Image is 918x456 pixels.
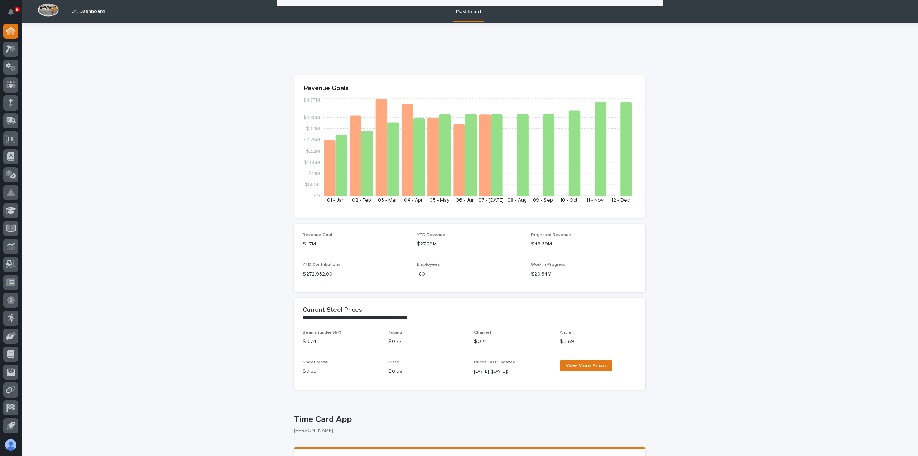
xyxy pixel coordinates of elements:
div: Notifications9 [9,9,18,20]
h2: 01. Dashboard [71,9,105,15]
span: Work in Progress [531,263,566,267]
h2: Current Steel Prices [303,306,362,314]
tspan: $2.75M [303,137,320,142]
tspan: $0 [313,193,320,198]
button: Notifications [3,4,18,19]
span: Revenue Goal [303,233,332,237]
tspan: $4.77M [303,98,320,103]
text: 08 - Aug [507,198,527,203]
text: 12 - Dec [611,198,630,203]
span: Tubing [388,330,402,335]
text: 01 - Jan [327,198,345,203]
span: Sheet Metal [303,360,328,365]
p: 180 [417,271,523,278]
tspan: $2.2M [306,149,320,154]
span: Employees [417,263,440,267]
img: Workspace Logo [38,3,59,17]
text: 03 - Mar [378,198,397,203]
p: 9 [16,7,18,12]
text: 04 - Apr [404,198,423,203]
p: $ 0.77 [388,338,465,345]
text: 10 - Oct [560,198,577,203]
tspan: $3.85M [303,115,320,120]
p: $48.69M [531,240,637,248]
p: $20.34M [531,271,637,278]
p: $ 0.68 [388,368,465,375]
p: $ 272,932.00 [303,271,408,278]
tspan: $3.3M [306,126,320,131]
p: Time Card App [294,414,643,425]
span: YTD Contributions [303,263,340,267]
span: Prices Last Updated [474,360,515,365]
p: [DATE] ([DATE]) [474,368,551,375]
text: 11 - Nov [586,198,604,203]
p: $ 0.71 [474,338,551,345]
tspan: $1.1M [308,171,320,176]
button: users-avatar [3,437,18,452]
p: $47M [303,240,408,248]
p: $ 0.69 [560,338,637,345]
a: View More Prices [560,360,612,371]
text: 05 - May [430,198,449,203]
tspan: $1.65M [304,160,320,165]
p: $27.29M [417,240,523,248]
span: Beams (under 55#) [303,330,341,335]
p: $ 0.74 [303,338,380,345]
text: 07 - [DATE] [478,198,504,203]
span: Projected Revenue [531,233,571,237]
text: 06 - Jun [456,198,475,203]
p: Revenue Goals [304,85,635,93]
span: Plate [388,360,399,365]
span: YTD Revenue [417,233,445,237]
p: [PERSON_NAME] [294,428,640,434]
span: Channel [474,330,491,335]
text: 09 - Sep [533,198,553,203]
span: View More Prices [566,363,607,368]
text: 02 - Feb [352,198,371,203]
tspan: $550K [305,182,320,187]
span: Angle [560,330,572,335]
p: $ 0.59 [303,368,380,375]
